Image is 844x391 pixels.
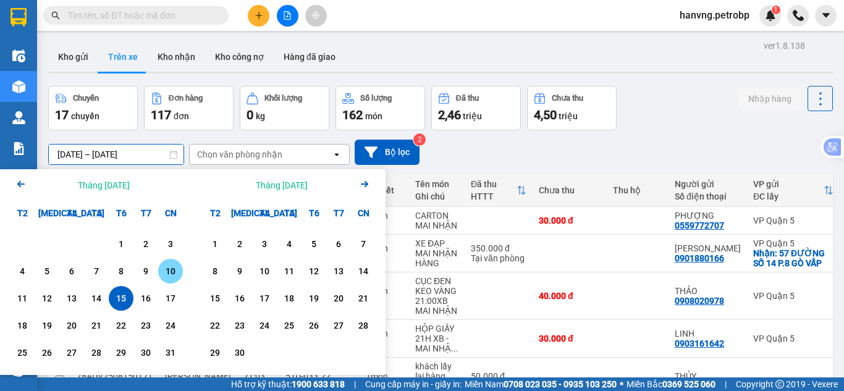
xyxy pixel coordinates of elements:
[158,313,183,338] div: Choose Chủ Nhật, tháng 08 24 2025. It's available.
[109,232,133,256] div: Choose Thứ Sáu, tháng 08 1 2025. It's available.
[227,286,252,311] div: Choose Thứ Ba, tháng 09 16 2025. It's available.
[627,377,715,391] span: Miền Bắc
[305,5,327,27] button: aim
[738,88,801,110] button: Nhập hàng
[248,5,269,27] button: plus
[48,42,98,72] button: Kho gửi
[133,259,158,284] div: Choose Thứ Bảy, tháng 08 9 2025. It's available.
[63,318,80,333] div: 20
[162,318,179,333] div: 24
[227,340,252,365] div: Choose Thứ Ba, tháng 09 30 2025. It's available.
[471,253,526,263] div: Tại văn phòng
[277,259,302,284] div: Choose Thứ Năm, tháng 09 11 2025. It's available.
[753,376,833,386] div: VP Quận 5
[14,177,28,191] svg: Arrow Left
[302,232,326,256] div: Choose Thứ Sáu, tháng 09 5 2025. It's available.
[59,259,84,284] div: Choose Thứ Tư, tháng 08 6 2025. It's available.
[51,11,60,20] span: search
[78,179,130,191] div: Tháng [DATE]
[415,324,458,334] div: HỘP GIẤY
[88,345,105,360] div: 28
[12,142,25,155] img: solution-icon
[357,177,372,193] button: Next month.
[137,291,154,306] div: 16
[725,377,727,391] span: |
[169,94,203,103] div: Đơn hàng
[471,243,526,253] div: 350.000 đ
[675,191,741,201] div: Số điện thoại
[35,286,59,311] div: Choose Thứ Ba, tháng 08 12 2025. It's available.
[12,80,25,93] img: warehouse-icon
[471,179,517,189] div: Đã thu
[351,259,376,284] div: Choose Chủ Nhật, tháng 09 14 2025. It's available.
[355,318,372,333] div: 28
[620,382,623,387] span: ⚪️
[670,7,759,23] span: hanvng.petrobp
[68,9,214,22] input: Tìm tên, số ĐT hoặc mã đơn
[285,371,353,381] div: 51D-033.22
[415,191,458,201] div: Ghi chú
[355,264,372,279] div: 14
[451,343,458,353] span: ...
[675,338,724,348] div: 0903161642
[753,238,833,248] div: VP Quận 5
[231,291,248,306] div: 16
[772,6,780,14] sup: 1
[365,377,462,391] span: Cung cấp máy in - giấy in:
[10,259,35,284] div: Choose Thứ Hai, tháng 08 4 2025. It's available.
[415,334,458,353] div: 21H XB - MAI NHẬN HÀNG - KHÁCH XÁC NHẬN NHẬN HÀNG Ở PL
[326,201,351,225] div: T7
[264,94,302,103] div: Khối lượng
[252,201,277,225] div: T4
[351,232,376,256] div: Choose Chủ Nhật, tháng 09 7 2025. It's available.
[206,264,224,279] div: 8
[227,313,252,338] div: Choose Thứ Ba, tháng 09 23 2025. It's available.
[206,318,224,333] div: 22
[63,264,80,279] div: 6
[88,264,105,279] div: 7
[330,264,347,279] div: 13
[775,380,784,389] span: copyright
[326,313,351,338] div: Choose Thứ Bảy, tháng 09 27 2025. It's available.
[227,201,252,225] div: [MEDICAL_DATA]
[675,221,724,230] div: 0559772707
[55,107,69,122] span: 17
[539,216,601,225] div: 30.000 đ
[357,177,372,191] svg: Arrow Right
[753,248,833,268] div: Nhận: 57 ĐƯỜNG SỐ 14 P.8 GÒ VẤP
[88,291,105,306] div: 14
[14,318,31,333] div: 18
[38,318,56,333] div: 19
[133,201,158,225] div: T7
[14,291,31,306] div: 11
[471,191,517,201] div: HTTT
[174,111,189,121] span: đơn
[552,94,583,103] div: Chưa thu
[438,107,461,122] span: 2,46
[335,86,425,130] button: Số lượng162món
[415,361,458,381] div: khách lấy lại hàng
[112,345,130,360] div: 29
[534,107,557,122] span: 4,50
[256,264,273,279] div: 10
[162,291,179,306] div: 17
[88,318,105,333] div: 21
[133,286,158,311] div: Choose Thứ Bảy, tháng 08 16 2025. It's available.
[240,86,329,130] button: Khối lượng0kg
[35,201,59,225] div: [MEDICAL_DATA]
[675,211,741,221] div: PHƯỢNG
[252,232,277,256] div: Choose Thứ Tư, tháng 09 3 2025. It's available.
[231,377,345,391] span: Hỗ trợ kỹ thuật:
[793,10,804,21] img: phone-icon
[63,345,80,360] div: 27
[277,232,302,256] div: Choose Thứ Năm, tháng 09 4 2025. It's available.
[815,5,837,27] button: caret-down
[675,286,741,296] div: THẢO
[277,313,302,338] div: Choose Thứ Năm, tháng 09 25 2025. It's available.
[38,291,56,306] div: 12
[112,318,130,333] div: 22
[415,179,458,189] div: Tên món
[305,264,323,279] div: 12
[247,107,253,122] span: 0
[84,313,109,338] div: Choose Thứ Năm, tháng 08 21 2025. It's available.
